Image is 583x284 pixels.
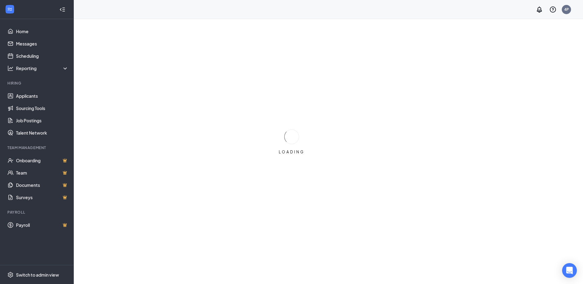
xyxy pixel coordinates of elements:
a: SurveysCrown [16,191,69,203]
a: Sourcing Tools [16,102,69,114]
a: Scheduling [16,50,69,62]
a: DocumentsCrown [16,179,69,191]
a: Job Postings [16,114,69,127]
div: 4P [564,7,569,12]
svg: Settings [7,272,14,278]
div: Open Intercom Messenger [562,263,577,278]
a: PayrollCrown [16,219,69,231]
svg: Collapse [59,6,65,13]
div: LOADING [276,149,307,155]
div: Hiring [7,81,67,86]
a: Messages [16,37,69,50]
a: Home [16,25,69,37]
a: TeamCrown [16,167,69,179]
svg: QuestionInfo [549,6,557,13]
svg: Analysis [7,65,14,71]
div: Reporting [16,65,69,71]
svg: WorkstreamLogo [7,6,13,12]
div: Switch to admin view [16,272,59,278]
svg: Notifications [536,6,543,13]
a: Applicants [16,90,69,102]
a: OnboardingCrown [16,154,69,167]
a: Talent Network [16,127,69,139]
div: Payroll [7,210,67,215]
div: Team Management [7,145,67,150]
